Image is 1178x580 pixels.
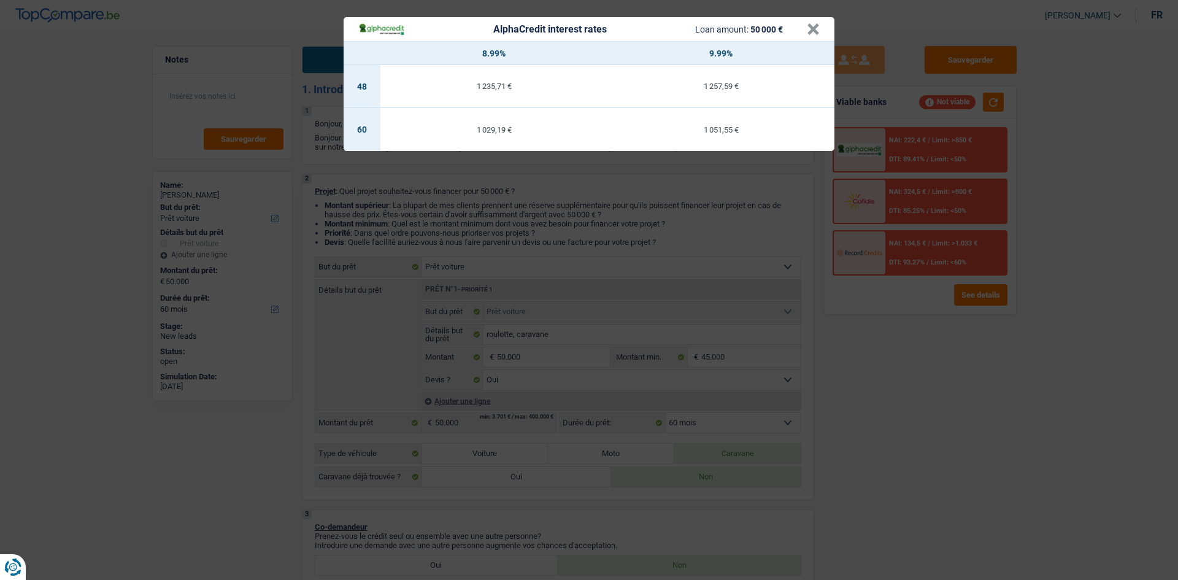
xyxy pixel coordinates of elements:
[358,22,405,36] img: AlphaCredit
[380,82,607,90] div: 1 235,71 €
[607,82,834,90] div: 1 257,59 €
[344,108,380,151] td: 60
[493,25,607,34] div: AlphaCredit interest rates
[750,25,783,34] span: 50 000 €
[344,65,380,108] td: 48
[380,42,607,65] th: 8.99%
[807,23,820,36] button: ×
[607,126,834,134] div: 1 051,55 €
[607,42,834,65] th: 9.99%
[695,25,749,34] span: Loan amount:
[380,126,607,134] div: 1 029,19 €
